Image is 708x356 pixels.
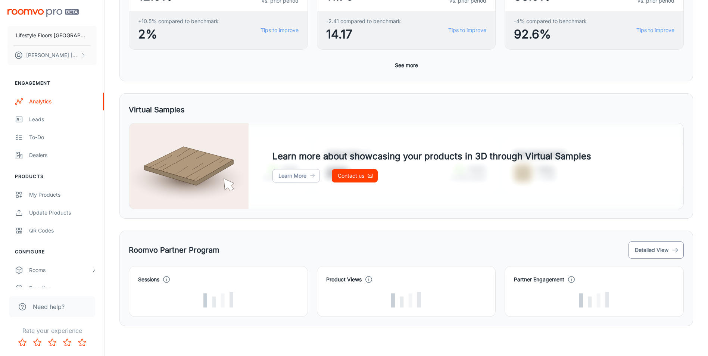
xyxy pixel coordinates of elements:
span: -2.41 compared to benchmark [326,17,401,25]
button: Rate 4 star [60,335,75,350]
a: Tips to improve [261,26,299,34]
a: Contact us [332,169,378,182]
h5: Virtual Samples [129,104,185,115]
button: Rate 1 star [15,335,30,350]
span: Need help? [33,302,65,311]
img: Loading [203,292,233,307]
button: Rate 2 star [30,335,45,350]
span: +10.5% compared to benchmark [138,17,219,25]
span: 2% [138,25,219,43]
span: -4% compared to benchmark [514,17,587,25]
h4: Product Views [326,275,362,284]
img: Roomvo PRO Beta [7,9,79,17]
img: Loading [391,292,421,307]
div: Leads [29,115,97,124]
h4: Partner Engagement [514,275,564,284]
a: Learn More [272,169,320,182]
button: Rate 3 star [45,335,60,350]
p: Rate your experience [6,326,98,335]
button: Detailed View [629,241,684,259]
div: Branding [29,284,97,292]
p: [PERSON_NAME] [PERSON_NAME] [26,51,79,59]
div: Dealers [29,151,97,159]
button: See more [392,59,421,72]
a: Tips to improve [448,26,486,34]
a: Tips to improve [636,26,674,34]
div: Update Products [29,209,97,217]
p: Lifestyle Floors [GEOGRAPHIC_DATA] [16,31,88,40]
button: Lifestyle Floors [GEOGRAPHIC_DATA] [7,26,97,45]
h4: Learn more about showcasing your products in 3D through Virtual Samples [272,150,591,163]
button: [PERSON_NAME] [PERSON_NAME] [7,46,97,65]
h4: Sessions [138,275,159,284]
div: QR Codes [29,227,97,235]
div: Analytics [29,97,97,106]
div: Rooms [29,266,91,274]
h5: Roomvo Partner Program [129,244,219,256]
img: Loading [579,292,609,307]
div: To-do [29,133,97,141]
span: 92.6% [514,25,587,43]
span: 14.17 [326,25,401,43]
button: Rate 5 star [75,335,90,350]
div: My Products [29,191,97,199]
